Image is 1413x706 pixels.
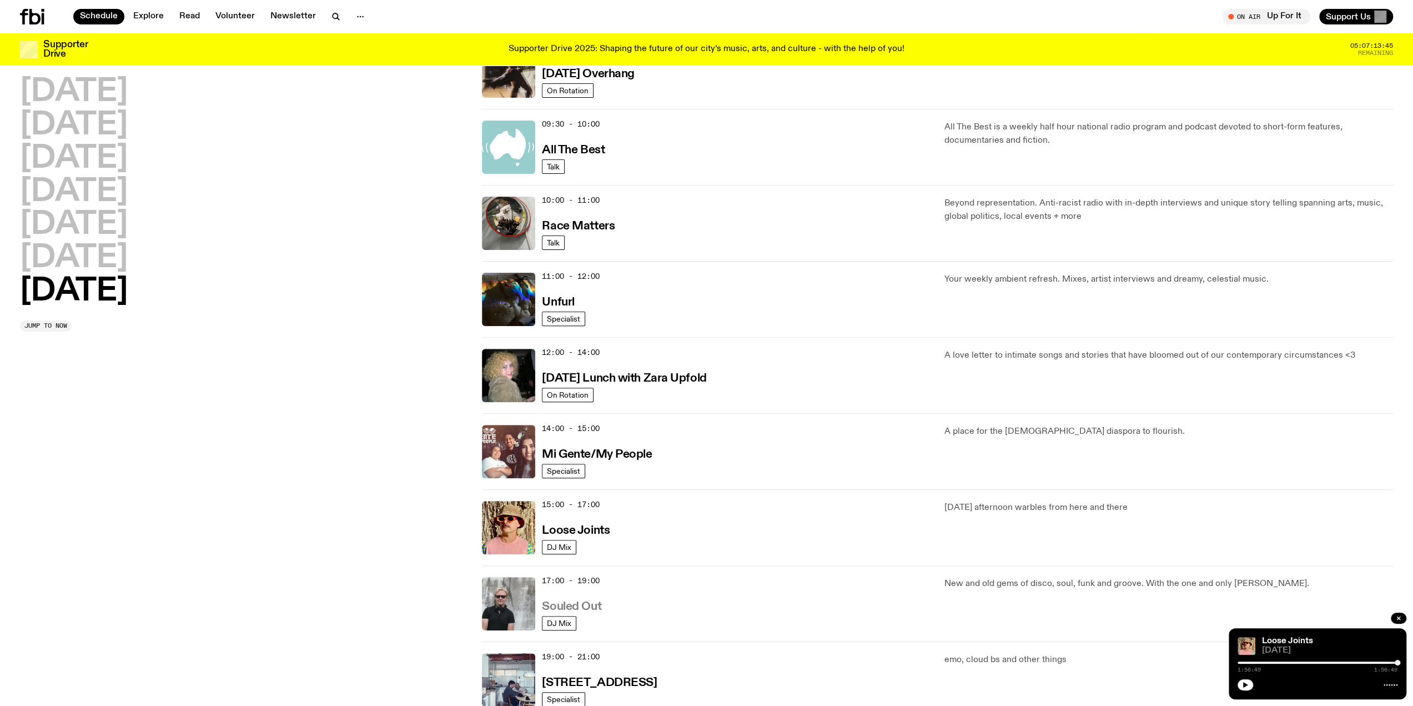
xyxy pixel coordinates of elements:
span: 1:56:49 [1238,667,1261,673]
h3: Mi Gente/My People [542,449,652,460]
a: Mi Gente/My People [542,447,652,460]
button: [DATE] [20,177,128,208]
span: DJ Mix [547,619,571,628]
span: Remaining [1358,50,1393,56]
a: Specialist [542,312,585,326]
a: All The Best [542,142,605,156]
img: Stephen looks directly at the camera, wearing a black tee, black sunglasses and headphones around... [482,577,535,630]
a: Volunteer [209,9,262,24]
span: 10:00 - 11:00 [542,195,600,206]
a: Talk [542,159,565,174]
span: Support Us [1326,12,1371,22]
h3: [DATE] Overhang [542,68,634,80]
span: 11:00 - 12:00 [542,271,600,282]
span: 14:00 - 15:00 [542,423,600,434]
span: 12:00 - 14:00 [542,347,600,358]
span: On Rotation [547,391,589,399]
a: Explore [127,9,170,24]
h3: Race Matters [542,221,615,232]
button: Support Us [1319,9,1393,24]
a: Read [173,9,207,24]
p: emo, cloud bs and other things [944,653,1393,667]
span: 09:30 - 10:00 [542,119,600,129]
img: A piece of fabric is pierced by sewing pins with different coloured heads, a rainbow light is cas... [482,273,535,326]
span: DJ Mix [547,543,571,552]
span: 05:07:13:45 [1350,43,1393,49]
a: Loose Joints [542,523,610,537]
p: Supporter Drive 2025: Shaping the future of our city’s music, arts, and culture - with the help o... [509,44,904,54]
h3: All The Best [542,144,605,156]
a: DJ Mix [542,540,576,554]
a: DJ Mix [542,616,576,630]
span: 1:56:49 [1374,667,1397,673]
h3: [DATE] Lunch with Zara Upfold [542,373,706,384]
img: A digital camera photo of Zara looking to her right at the camera, smiling. She is wearing a ligh... [482,349,535,402]
h3: Unfurl [542,297,574,308]
a: Souled Out [542,599,601,613]
h3: Souled Out [542,601,601,613]
span: Jump to now [24,323,67,329]
span: Specialist [547,315,580,323]
p: A place for the [DEMOGRAPHIC_DATA] diaspora to flourish. [944,425,1393,438]
span: Talk [547,163,560,171]
button: [DATE] [20,143,128,174]
img: A photo of the Race Matters team taken in a rear view or "blindside" mirror. A bunch of people of... [482,197,535,250]
p: New and old gems of disco, soul, funk and groove. With the one and only [PERSON_NAME]. [944,577,1393,590]
button: [DATE] [20,209,128,241]
a: [DATE] Overhang [542,66,634,80]
span: 17:00 - 19:00 [542,575,600,586]
a: Talk [542,236,565,250]
a: On Rotation [542,388,594,402]
span: Talk [547,239,560,247]
p: A love letter to intimate songs and stories that have bloomed out of our contemporary circumstanc... [944,349,1393,362]
span: Specialist [547,467,580,475]
p: All The Best is a weekly half hour national radio program and podcast devoted to short-form featu... [944,121,1393,147]
button: Jump to now [20,321,72,332]
button: On AirUp For It [1223,9,1310,24]
h3: Loose Joints [542,525,610,537]
img: Tyson stands in front of a paperbark tree wearing orange sunglasses, a suede bucket hat and a pin... [1238,637,1255,655]
span: 19:00 - 21:00 [542,652,600,662]
p: [DATE] afternoon warbles from here and there [944,501,1393,514]
span: 15:00 - 17:00 [542,499,600,510]
span: On Rotation [547,87,589,95]
a: Race Matters [542,218,615,232]
button: [DATE] [20,77,128,108]
a: Specialist [542,464,585,478]
a: [STREET_ADDRESS] [542,675,657,689]
a: Unfurl [542,294,574,308]
a: On Rotation [542,83,594,98]
a: [DATE] Lunch with Zara Upfold [542,370,706,384]
a: Loose Joints [1262,637,1313,645]
h3: [STREET_ADDRESS] [542,677,657,689]
a: Newsletter [264,9,323,24]
h3: Supporter Drive [43,40,88,59]
a: Schedule [73,9,124,24]
button: [DATE] [20,243,128,274]
p: Beyond representation. Anti-racist radio with in-depth interviews and unique story telling spanni... [944,197,1393,223]
button: [DATE] [20,110,128,141]
img: Tyson stands in front of a paperbark tree wearing orange sunglasses, a suede bucket hat and a pin... [482,501,535,554]
button: [DATE] [20,276,128,307]
span: [DATE] [1262,647,1397,655]
p: Your weekly ambient refresh. Mixes, artist interviews and dreamy, celestial music. [944,273,1393,286]
span: Specialist [547,695,580,704]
